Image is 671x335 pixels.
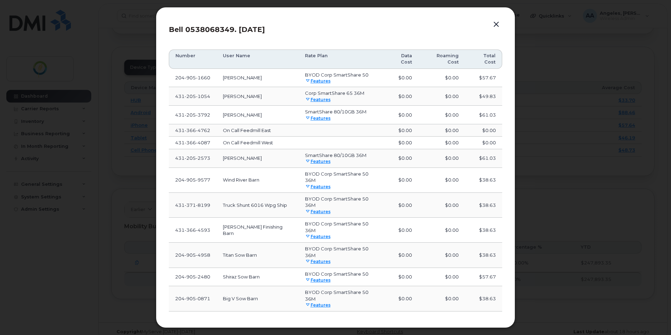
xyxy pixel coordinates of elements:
td: $0.00 [418,243,465,268]
a: Features [305,277,331,283]
td: $38.63 [465,243,502,268]
td: [PERSON_NAME] Finishing Barn [217,218,299,243]
td: Shiraz Sow Barn [217,268,299,287]
span: 4958 [196,252,210,258]
span: 204 [175,252,210,258]
td: $0.00 [418,218,465,243]
td: $0.00 [383,218,418,243]
span: 204 [175,274,210,280]
span: 2480 [196,274,210,280]
td: $38.63 [465,218,502,243]
div: BYOD Corp SmartShare 50 36M [305,245,377,258]
span: 905 [185,274,196,280]
td: $0.00 [383,243,418,268]
td: $0.00 [383,268,418,287]
td: Titan Sow Barn [217,243,299,268]
td: $0.00 [418,268,465,287]
span: 905 [185,252,196,258]
a: Features [305,259,331,264]
div: BYOD Corp SmartShare 50 [305,271,377,277]
td: $57.67 [465,268,502,287]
